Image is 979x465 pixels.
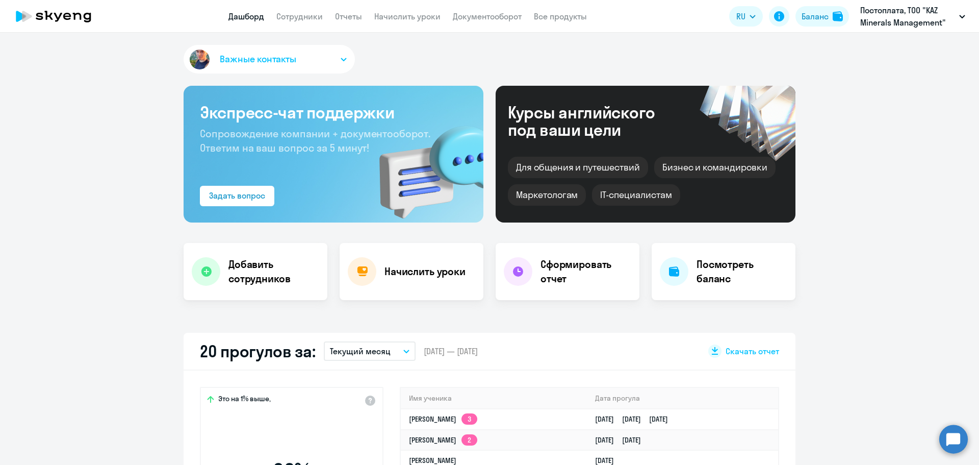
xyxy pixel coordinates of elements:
[833,11,843,21] img: balance
[324,341,416,361] button: Текущий месяц
[335,11,362,21] a: Отчеты
[508,184,586,206] div: Маркетологам
[855,4,970,29] button: Постоплата, ТОО "KAZ Minerals Management"
[595,456,622,465] a: [DATE]
[409,456,456,465] a: [PERSON_NAME]
[374,11,441,21] a: Начислить уроки
[220,53,296,66] span: Важные контакты
[401,388,587,409] th: Имя ученика
[860,4,955,29] p: Постоплата, ТОО "KAZ Minerals Management"
[409,435,477,445] a: [PERSON_NAME]2
[276,11,323,21] a: Сотрудники
[508,104,682,138] div: Курсы английского под ваши цели
[365,108,483,223] img: bg-img
[802,10,829,22] div: Баланс
[592,184,680,206] div: IT-специалистам
[508,157,648,178] div: Для общения и путешествий
[595,435,649,445] a: [DATE][DATE]
[540,257,631,286] h4: Сформировать отчет
[228,11,264,21] a: Дашборд
[330,345,391,357] p: Текущий месяц
[218,394,271,406] span: Это на 1% выше,
[736,10,745,22] span: RU
[453,11,522,21] a: Документооборот
[188,47,212,71] img: avatar
[409,414,477,424] a: [PERSON_NAME]3
[587,388,778,409] th: Дата прогула
[209,189,265,202] div: Задать вопрос
[795,6,849,27] button: Балансbalance
[200,186,274,206] button: Задать вопрос
[595,414,676,424] a: [DATE][DATE][DATE]
[228,257,319,286] h4: Добавить сотрудников
[697,257,787,286] h4: Посмотреть баланс
[200,102,467,123] h3: Экспресс-чат поддержки
[384,264,466,279] h4: Начислить уроки
[200,341,316,361] h2: 20 прогулов за:
[461,434,477,446] app-skyeng-badge: 2
[184,45,355,74] button: Важные контакты
[200,127,430,154] span: Сопровождение компании + документооборот. Ответим на ваш вопрос за 5 минут!
[461,413,477,425] app-skyeng-badge: 3
[726,346,779,357] span: Скачать отчет
[729,6,763,27] button: RU
[654,157,776,178] div: Бизнес и командировки
[534,11,587,21] a: Все продукты
[424,346,478,357] span: [DATE] — [DATE]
